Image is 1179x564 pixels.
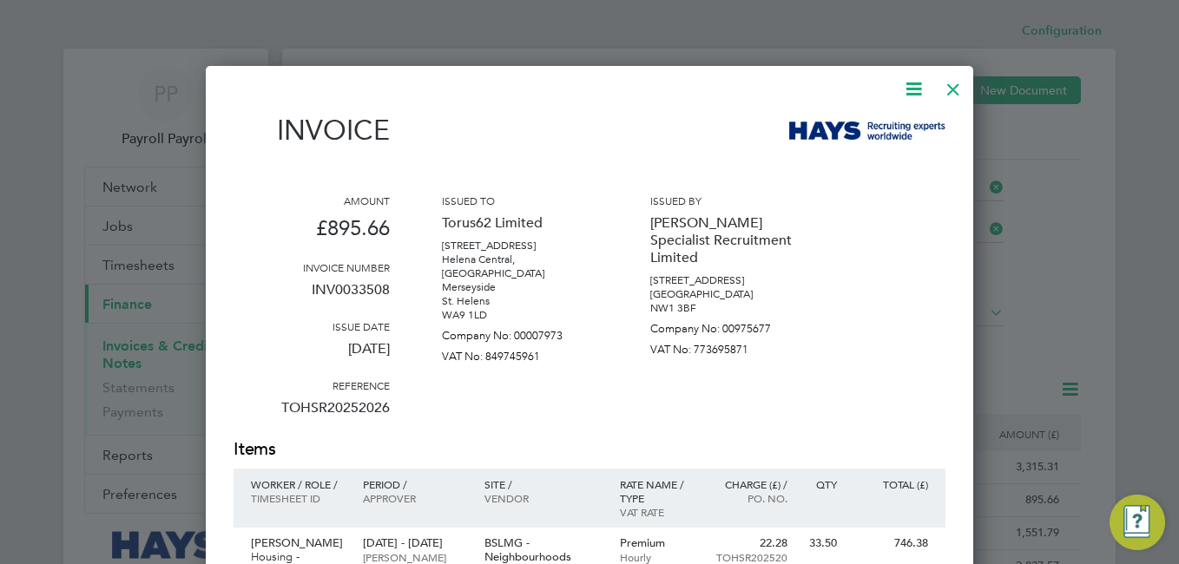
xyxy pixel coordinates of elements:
p: QTY [805,477,837,491]
h3: Issued to [442,193,598,207]
h3: Amount [234,193,390,207]
p: Torus62 Limited [442,207,598,239]
h1: Invoice [234,114,390,147]
p: Approver [363,491,466,505]
h3: Reference [234,378,390,392]
p: [DATE] [234,333,390,378]
p: Hourly [620,550,695,564]
p: Helena Central, [GEOGRAPHIC_DATA] [442,252,598,280]
h2: Items [234,437,945,462]
p: Rate name / type [620,477,695,505]
p: WA9 1LD [442,308,598,322]
p: Charge (£) / [712,477,787,491]
h3: Invoice number [234,260,390,274]
button: Engage Resource Center [1110,495,1165,550]
p: VAT No: 773695871 [650,336,807,357]
p: INV0033508 [234,274,390,319]
p: Premium [620,536,695,550]
p: Company No: 00975677 [650,315,807,336]
p: NW1 3BF [650,301,807,315]
p: VAT No: 849745961 [442,343,598,364]
p: VAT rate [620,505,695,519]
p: Total (£) [854,477,928,491]
p: [PERSON_NAME] Specialist Recruitment Limited [650,207,807,273]
p: [GEOGRAPHIC_DATA] [650,287,807,301]
img: hays-logo-remittance.png [789,121,945,140]
h3: Issued by [650,193,807,207]
p: £895.66 [234,207,390,260]
p: [PERSON_NAME] [363,550,466,564]
p: Site / [484,477,603,491]
p: Company No: 00007973 [442,322,598,343]
p: [STREET_ADDRESS] [650,273,807,287]
p: Worker / Role / [251,477,346,491]
p: St. Helens [442,294,598,308]
p: 746.38 [854,536,928,550]
p: TOHSR20252026 [234,392,390,437]
p: [DATE] - [DATE] [363,536,466,550]
p: 22.28 [712,536,787,550]
h3: Issue date [234,319,390,333]
p: Period / [363,477,466,491]
p: 33.50 [805,536,837,550]
p: [STREET_ADDRESS] [442,239,598,252]
p: Timesheet ID [251,491,346,505]
p: Vendor [484,491,603,505]
p: [PERSON_NAME] [251,536,346,550]
p: Po. No. [712,491,787,505]
p: Merseyside [442,280,598,294]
